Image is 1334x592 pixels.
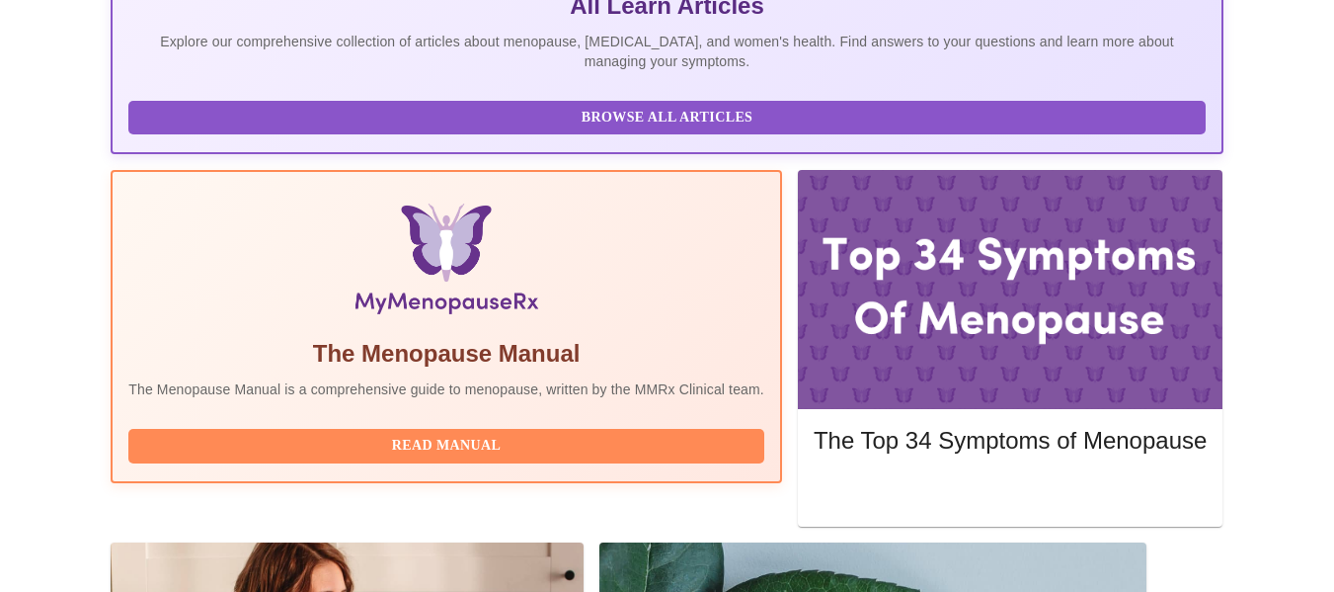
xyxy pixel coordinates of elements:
[128,108,1211,125] a: Browse All Articles
[128,429,764,464] button: Read Manual
[148,106,1186,130] span: Browse All Articles
[229,204,663,322] img: Menopause Manual
[814,425,1207,457] h5: The Top 34 Symptoms of Menopause
[128,32,1206,71] p: Explore our comprehensive collection of articles about menopause, [MEDICAL_DATA], and women's hea...
[833,480,1187,505] span: Read More
[128,338,764,370] h5: The Menopause Manual
[128,436,769,453] a: Read Manual
[814,482,1212,499] a: Read More
[814,475,1207,510] button: Read More
[128,380,764,399] p: The Menopause Manual is a comprehensive guide to menopause, written by the MMRx Clinical team.
[128,101,1206,135] button: Browse All Articles
[148,434,745,459] span: Read Manual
